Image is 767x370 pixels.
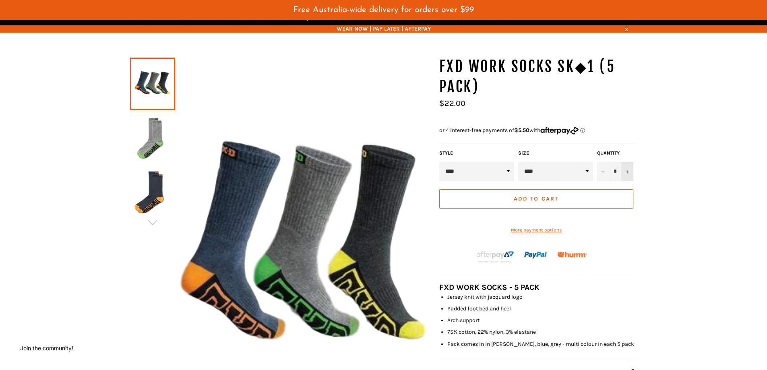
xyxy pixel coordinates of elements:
label: Size [518,150,593,157]
button: Increase item quantity by one [621,162,633,181]
label: Quantity [597,150,633,157]
img: FXD WORK SOCKS SK◆1 (5 Pack) - Workin' Gear [134,169,171,214]
button: Reduce item quantity by one [597,162,609,181]
span: Add to Cart [514,195,558,202]
span: $22.00 [439,99,465,108]
li: Padded foot bed and heel [447,305,637,312]
li: 75% cotton, 22% nylon, 3% elastane [447,328,637,336]
h1: FXD WORK SOCKS SK◆1 (5 Pack) [439,57,637,97]
li: Pack comes in in [PERSON_NAME], blue, grey - multi colour in each 5 pack [447,340,637,348]
strong: FXD WORK SOCKS - 5 PACK [439,283,540,292]
img: FXD WORK SOCKS SK◆1 (5 Pack) - Workin' Gear [134,116,171,160]
li: Arch support [447,316,637,324]
a: More payment options [439,227,633,234]
span: Free Australia-wide delivery for orders over $99 [293,6,474,14]
button: Join the community! [20,345,73,351]
li: Jersey knit with jacquard logo [447,293,637,301]
span: WEAR NOW | PAY LATER | AFTERPAY [130,25,637,33]
button: Add to Cart [439,189,633,209]
img: Humm_core_logo_RGB-01_300x60px_small_195d8312-4386-4de7-b182-0ef9b6303a37.png [557,252,587,258]
img: paypal.png [524,243,548,267]
img: Afterpay-Logo-on-dark-bg_large.png [475,250,515,264]
label: Style [439,150,514,157]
